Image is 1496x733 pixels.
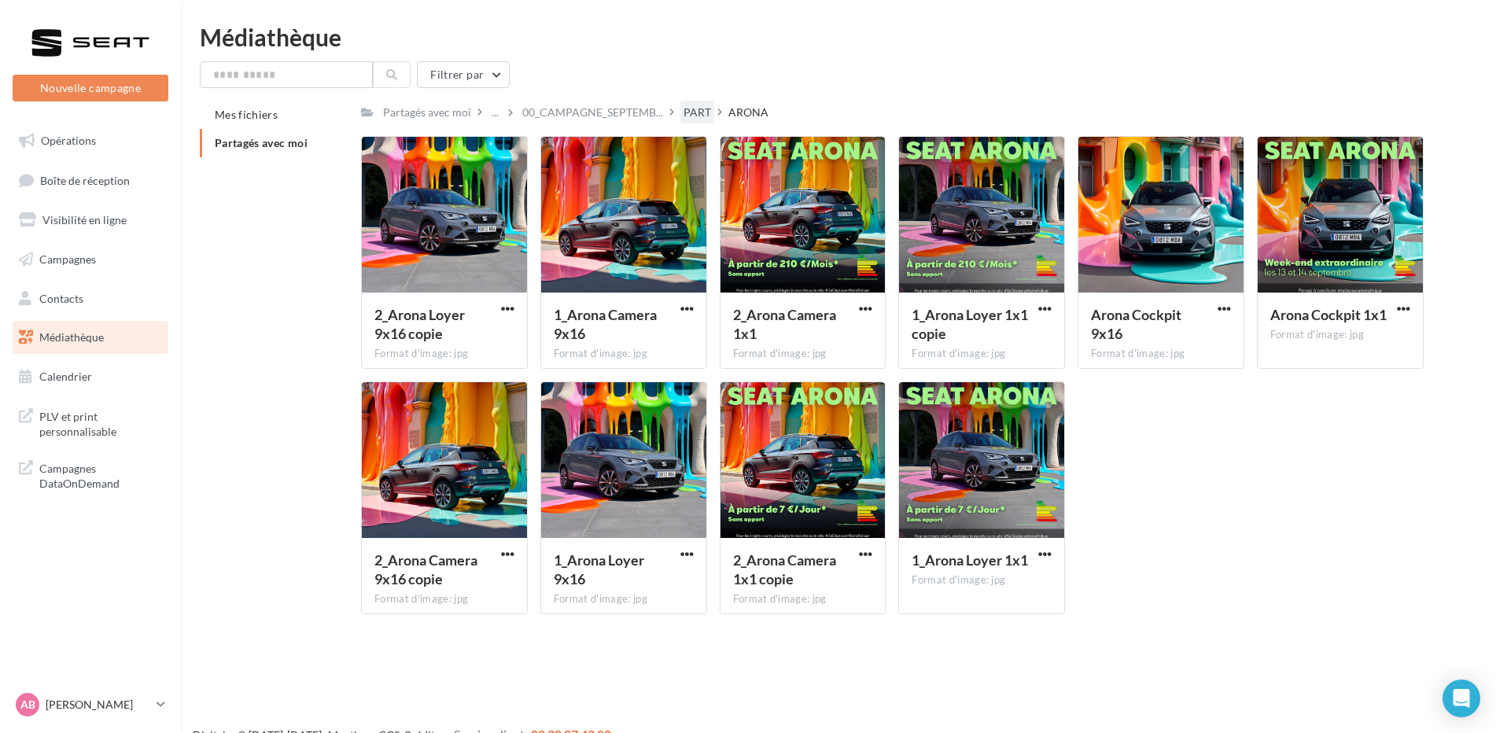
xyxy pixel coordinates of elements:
[554,347,694,361] div: Format d'image: jpg
[912,551,1028,569] span: 1_Arona Loyer 1x1
[912,573,1052,588] div: Format d'image: jpg
[733,347,873,361] div: Format d'image: jpg
[46,697,150,713] p: [PERSON_NAME]
[912,306,1028,342] span: 1_Arona Loyer 1x1 copie
[20,697,35,713] span: AB
[522,105,663,120] span: 00_CAMPAGNE_SEPTEMB...
[912,347,1052,361] div: Format d'image: jpg
[9,321,171,354] a: Médiathèque
[215,136,308,149] span: Partagés avec moi
[374,551,477,588] span: 2_Arona Camera 9x16 copie
[39,406,162,440] span: PLV et print personnalisable
[554,592,694,606] div: Format d'image: jpg
[684,105,711,120] div: PART
[13,690,168,720] a: AB [PERSON_NAME]
[383,105,471,120] div: Partagés avec moi
[733,592,873,606] div: Format d'image: jpg
[554,551,644,588] span: 1_Arona Loyer 9x16
[200,25,1477,49] div: Médiathèque
[374,306,465,342] span: 2_Arona Loyer 9x16 copie
[39,330,104,344] span: Médiathèque
[9,360,171,393] a: Calendrier
[1270,306,1387,323] span: Arona Cockpit 1x1
[9,400,171,446] a: PLV et print personnalisable
[1091,347,1231,361] div: Format d'image: jpg
[1443,680,1480,717] div: Open Intercom Messenger
[215,108,278,121] span: Mes fichiers
[554,306,657,342] span: 1_Arona Camera 9x16
[374,347,514,361] div: Format d'image: jpg
[39,291,83,304] span: Contacts
[9,243,171,276] a: Campagnes
[13,75,168,101] button: Nouvelle campagne
[9,164,171,197] a: Boîte de réception
[417,61,510,88] button: Filtrer par
[1270,328,1410,342] div: Format d'image: jpg
[733,551,836,588] span: 2_Arona Camera 1x1 copie
[1091,306,1181,342] span: Arona Cockpit 9x16
[41,134,96,147] span: Opérations
[39,458,162,492] span: Campagnes DataOnDemand
[374,592,514,606] div: Format d'image: jpg
[9,282,171,315] a: Contacts
[9,204,171,237] a: Visibilité en ligne
[733,306,836,342] span: 2_Arona Camera 1x1
[728,105,768,120] div: ARONA
[40,173,130,186] span: Boîte de réception
[39,252,96,266] span: Campagnes
[42,213,127,227] span: Visibilité en ligne
[39,370,92,383] span: Calendrier
[9,124,171,157] a: Opérations
[9,451,171,498] a: Campagnes DataOnDemand
[488,101,502,123] div: ...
